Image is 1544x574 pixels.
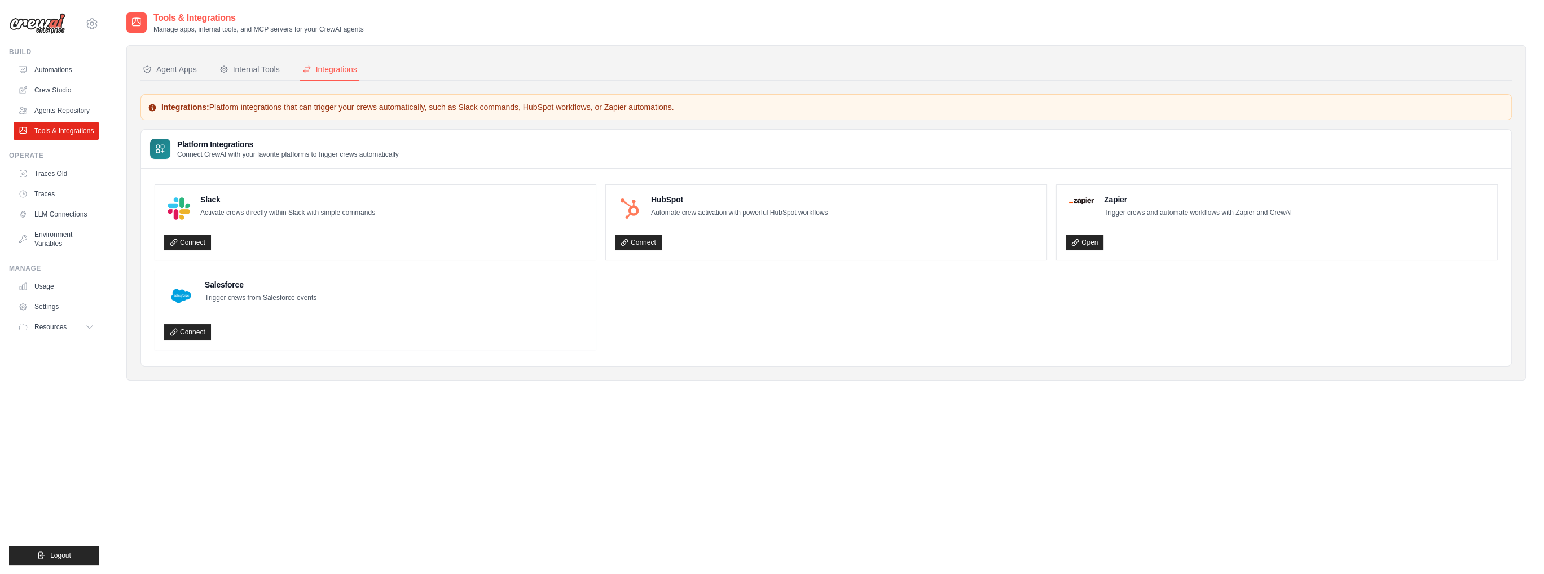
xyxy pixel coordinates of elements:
a: Open [1066,235,1103,250]
h2: Tools & Integrations [153,11,364,25]
a: Agents Repository [14,101,99,120]
h4: Salesforce [205,279,316,290]
p: Trigger crews and automate workflows with Zapier and CrewAI [1104,207,1292,219]
button: Integrations [300,59,359,81]
span: Resources [34,323,67,332]
p: Trigger crews from Salesforce events [205,293,316,304]
a: Environment Variables [14,226,99,253]
p: Manage apps, internal tools, and MCP servers for your CrewAI agents [153,25,364,34]
div: Internal Tools [219,64,280,75]
h3: Platform Integrations [177,139,399,150]
a: Traces [14,185,99,203]
a: Connect [164,235,211,250]
h4: Zapier [1104,194,1292,205]
p: Platform integrations that can trigger your crews automatically, such as Slack commands, HubSpot ... [148,101,1505,113]
div: Manage [9,264,99,273]
a: Automations [14,61,99,79]
a: Connect [615,235,662,250]
div: Agent Apps [143,64,197,75]
a: Connect [164,324,211,340]
a: Tools & Integrations [14,122,99,140]
a: Crew Studio [14,81,99,99]
button: Agent Apps [140,59,199,81]
img: Zapier Logo [1069,197,1094,204]
img: Logo [9,13,65,34]
button: Resources [14,318,99,336]
a: Traces Old [14,165,99,183]
img: Salesforce Logo [168,282,195,310]
button: Internal Tools [217,59,282,81]
a: Settings [14,298,99,316]
button: Logout [9,546,99,565]
h4: HubSpot [651,194,828,205]
h4: Slack [200,194,375,205]
div: Integrations [302,64,357,75]
strong: Integrations: [161,103,209,112]
a: LLM Connections [14,205,99,223]
div: Build [9,47,99,56]
img: HubSpot Logo [618,197,641,220]
p: Connect CrewAI with your favorite platforms to trigger crews automatically [177,150,399,159]
img: Slack Logo [168,197,190,220]
span: Logout [50,551,71,560]
p: Activate crews directly within Slack with simple commands [200,207,375,219]
div: Operate [9,151,99,160]
p: Automate crew activation with powerful HubSpot workflows [651,207,828,219]
a: Usage [14,277,99,295]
